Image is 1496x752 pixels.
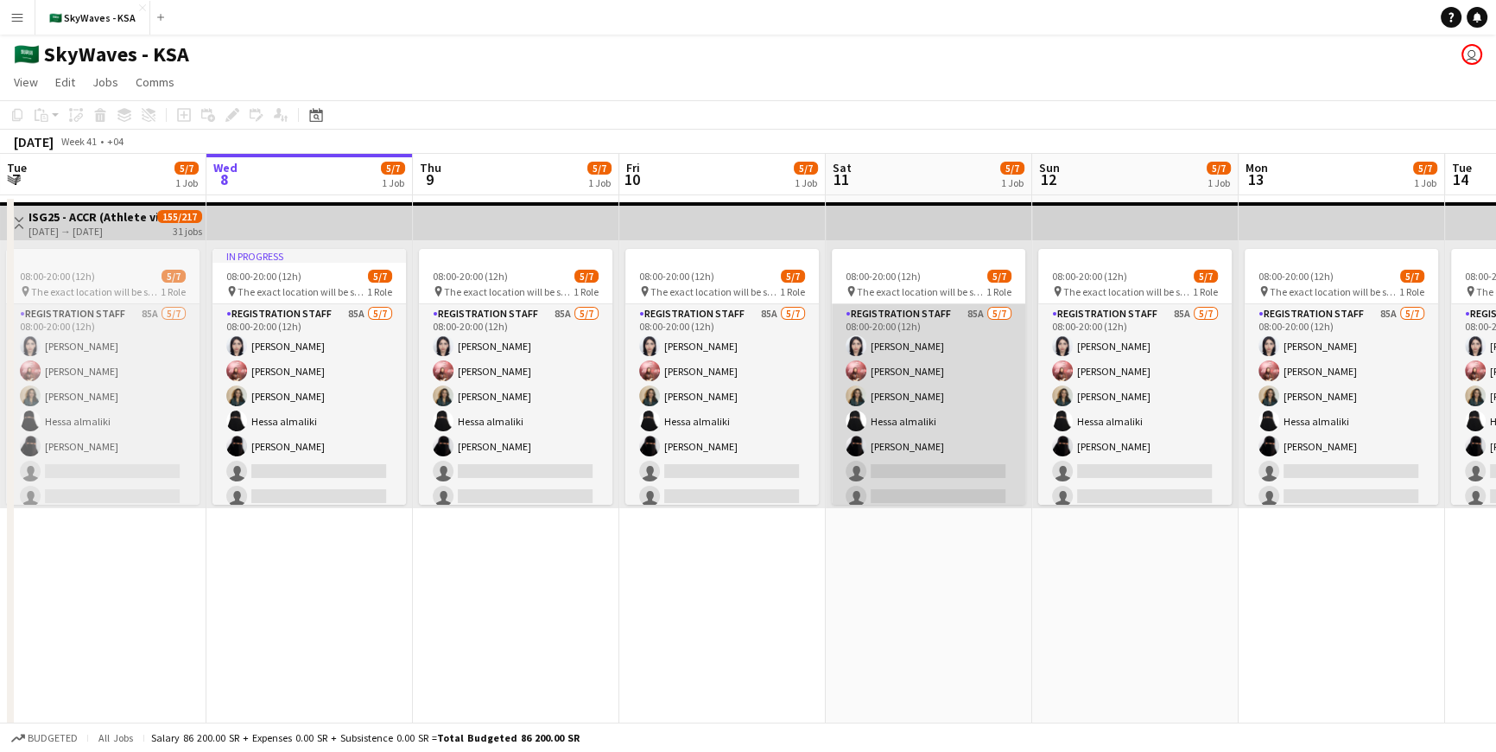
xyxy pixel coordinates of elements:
span: 5/7 [1413,162,1437,175]
app-job-card: 08:00-20:00 (12h)5/7 The exact location will be shared later1 RoleRegistration Staff85A5/708:00-2... [1038,249,1232,505]
app-user-avatar: Rwdah Balabid [1461,44,1482,65]
div: 1 Job [588,176,611,189]
span: 8 [211,169,238,189]
span: 08:00-20:00 (12h) [433,270,508,283]
span: All jobs [95,731,136,744]
app-card-role: Registration Staff85A5/708:00-20:00 (12h)[PERSON_NAME][PERSON_NAME][PERSON_NAME]Hessa almaliki[PE... [1245,304,1438,513]
span: 7 [4,169,27,189]
span: 1 Role [986,285,1011,298]
span: Tue [1452,160,1472,175]
span: 1 Role [1193,285,1218,298]
span: 1 Role [161,285,186,298]
span: The exact location will be shared later [1063,285,1193,298]
div: 31 jobs [173,223,202,238]
span: 5/7 [174,162,199,175]
span: 5/7 [381,162,405,175]
app-job-card: 08:00-20:00 (12h)5/7 The exact location will be shared later1 RoleRegistration Staff85A5/708:00-2... [832,249,1025,505]
div: 1 Job [795,176,817,189]
span: 5/7 [162,270,186,283]
span: Comms [136,74,174,90]
span: The exact location will be shared later [31,285,161,298]
span: Week 41 [57,135,100,148]
span: The exact location will be shared later [650,285,780,298]
span: 08:00-20:00 (12h) [20,270,95,283]
div: In progress [212,249,406,263]
span: Jobs [92,74,118,90]
span: 5/7 [574,270,599,283]
a: Comms [129,71,181,93]
span: Sat [833,160,852,175]
a: Edit [48,71,82,93]
span: 08:00-20:00 (12h) [846,270,921,283]
span: 10 [624,169,640,189]
span: 5/7 [1400,270,1424,283]
span: Tue [7,160,27,175]
span: 5/7 [368,270,392,283]
span: 08:00-20:00 (12h) [639,270,714,283]
app-card-role: Registration Staff85A5/708:00-20:00 (12h)[PERSON_NAME][PERSON_NAME][PERSON_NAME]Hessa almaliki[PE... [625,304,819,513]
span: 12 [1036,169,1060,189]
app-card-role: Registration Staff85A5/708:00-20:00 (12h)[PERSON_NAME][PERSON_NAME][PERSON_NAME]Hessa almaliki[PE... [832,304,1025,513]
span: 155/217 [157,210,202,223]
span: 14 [1449,169,1472,189]
span: Mon [1246,160,1268,175]
span: 5/7 [1207,162,1231,175]
span: 1 Role [1399,285,1424,298]
span: 5/7 [781,270,805,283]
span: Budgeted [28,732,78,744]
app-job-card: In progress08:00-20:00 (12h)5/7 The exact location will be shared later1 RoleRegistration Staff85... [212,249,406,505]
span: View [14,74,38,90]
span: 11 [830,169,852,189]
app-job-card: 08:00-20:00 (12h)5/7 The exact location will be shared later1 RoleRegistration Staff85A5/708:00-2... [419,249,612,505]
app-card-role: Registration Staff85A5/708:00-20:00 (12h)[PERSON_NAME][PERSON_NAME][PERSON_NAME]Hessa almaliki[PE... [6,304,200,513]
span: Wed [213,160,238,175]
h3: ISG25 - ACCR (Athlete village) OCT [29,209,157,225]
span: 1 Role [574,285,599,298]
span: 5/7 [794,162,818,175]
span: Total Budgeted 86 200.00 SR [437,731,580,744]
app-job-card: 08:00-20:00 (12h)5/7 The exact location will be shared later1 RoleRegistration Staff85A5/708:00-2... [6,249,200,505]
app-card-role: Registration Staff85A5/708:00-20:00 (12h)[PERSON_NAME][PERSON_NAME][PERSON_NAME]Hessa almaliki[PE... [212,304,406,513]
span: 5/7 [1194,270,1218,283]
div: [DATE] → [DATE] [29,225,157,238]
div: +04 [107,135,124,148]
span: The exact location will be shared later [857,285,986,298]
button: Budgeted [9,729,80,748]
div: 1 Job [1208,176,1230,189]
span: The exact location will be shared later [238,285,367,298]
span: 1 Role [780,285,805,298]
span: Fri [626,160,640,175]
span: 1 Role [367,285,392,298]
a: Jobs [86,71,125,93]
div: [DATE] [14,133,54,150]
span: The exact location will be shared later [1270,285,1399,298]
app-card-role: Registration Staff85A5/708:00-20:00 (12h)[PERSON_NAME][PERSON_NAME][PERSON_NAME]Hessa almaliki[PE... [419,304,612,513]
span: 08:00-20:00 (12h) [226,270,301,283]
div: 1 Job [1414,176,1436,189]
div: 1 Job [175,176,198,189]
span: 13 [1243,169,1268,189]
app-card-role: Registration Staff85A5/708:00-20:00 (12h)[PERSON_NAME][PERSON_NAME][PERSON_NAME]Hessa almaliki[PE... [1038,304,1232,513]
span: Edit [55,74,75,90]
span: Thu [420,160,441,175]
span: 5/7 [587,162,612,175]
div: 1 Job [382,176,404,189]
span: Sun [1039,160,1060,175]
h1: 🇸🇦 SkyWaves - KSA [14,41,189,67]
span: 5/7 [987,270,1011,283]
app-job-card: 08:00-20:00 (12h)5/7 The exact location will be shared later1 RoleRegistration Staff85A5/708:00-2... [625,249,819,505]
div: 1 Job [1001,176,1024,189]
app-job-card: 08:00-20:00 (12h)5/7 The exact location will be shared later1 RoleRegistration Staff85A5/708:00-2... [1245,249,1438,505]
span: 9 [417,169,441,189]
span: 08:00-20:00 (12h) [1258,270,1334,283]
a: View [7,71,45,93]
button: 🇸🇦 SkyWaves - KSA [35,1,150,35]
span: 08:00-20:00 (12h) [1052,270,1127,283]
